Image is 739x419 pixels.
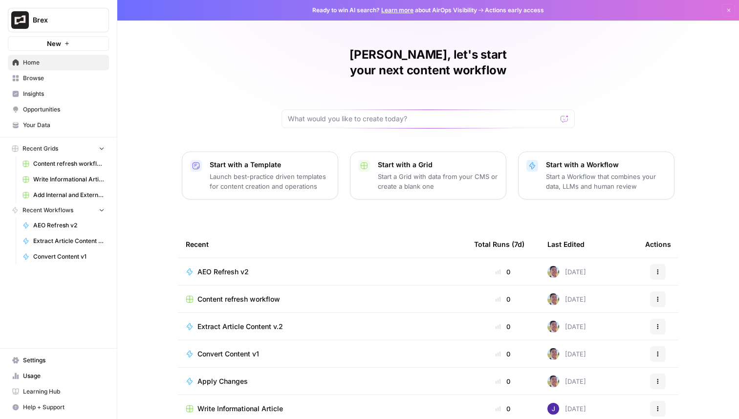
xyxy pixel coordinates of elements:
[547,321,559,332] img: 99f2gcj60tl1tjps57nny4cf0tt1
[18,156,109,172] a: Content refresh workflow
[8,102,109,117] a: Opportunities
[474,404,532,414] div: 0
[288,114,557,124] input: What would you like to create today?
[8,36,109,51] button: New
[474,231,524,258] div: Total Runs (7d)
[547,348,559,360] img: 99f2gcj60tl1tjps57nny4cf0tt1
[18,249,109,265] a: Convert Content v1
[186,231,458,258] div: Recent
[197,404,283,414] span: Write Informational Article
[378,160,498,170] p: Start with a Grid
[18,187,109,203] a: Add Internal and External Links (1)
[312,6,477,15] span: Ready to win AI search? about AirOps Visibility
[23,58,105,67] span: Home
[518,152,674,199] button: Start with a WorkflowStart a Workflow that combines your data, LLMs and human review
[197,376,248,386] span: Apply Changes
[8,399,109,415] button: Help + Support
[8,368,109,384] a: Usage
[23,74,105,83] span: Browse
[546,160,666,170] p: Start with a Workflow
[547,293,586,305] div: [DATE]
[186,376,458,386] a: Apply Changes
[282,47,575,78] h1: [PERSON_NAME], let's start your next content workflow
[18,233,109,249] a: Extract Article Content v.2
[8,141,109,156] button: Recent Grids
[8,8,109,32] button: Workspace: Brex
[33,237,105,245] span: Extract Article Content v.2
[23,372,105,380] span: Usage
[547,231,585,258] div: Last Edited
[474,376,532,386] div: 0
[197,267,249,277] span: AEO Refresh v2
[210,172,330,191] p: Launch best-practice driven templates for content creation and operations
[33,175,105,184] span: Write Informational Article
[210,160,330,170] p: Start with a Template
[547,293,559,305] img: 99f2gcj60tl1tjps57nny4cf0tt1
[197,294,280,304] span: Content refresh workflow
[23,387,105,396] span: Learning Hub
[474,349,532,359] div: 0
[485,6,544,15] span: Actions early access
[33,15,92,25] span: Brex
[8,384,109,399] a: Learning Hub
[8,86,109,102] a: Insights
[8,117,109,133] a: Your Data
[33,221,105,230] span: AEO Refresh v2
[381,6,413,14] a: Learn more
[197,322,283,331] span: Extract Article Content v.2
[8,203,109,218] button: Recent Workflows
[350,152,506,199] button: Start with a GridStart a Grid with data from your CMS or create a blank one
[8,55,109,70] a: Home
[186,267,458,277] a: AEO Refresh v2
[33,159,105,168] span: Content refresh workflow
[474,294,532,304] div: 0
[474,322,532,331] div: 0
[378,172,498,191] p: Start a Grid with data from your CMS or create a blank one
[547,266,586,278] div: [DATE]
[547,403,559,415] img: ou33p77gnp0c7pdx9aw43iihmur7
[18,172,109,187] a: Write Informational Article
[8,353,109,368] a: Settings
[18,218,109,233] a: AEO Refresh v2
[547,375,586,387] div: [DATE]
[47,39,61,48] span: New
[547,375,559,387] img: 99f2gcj60tl1tjps57nny4cf0tt1
[182,152,338,199] button: Start with a TemplateLaunch best-practice driven templates for content creation and operations
[11,11,29,29] img: Brex Logo
[547,348,586,360] div: [DATE]
[23,105,105,114] span: Opportunities
[645,231,671,258] div: Actions
[33,252,105,261] span: Convert Content v1
[23,403,105,412] span: Help + Support
[547,266,559,278] img: 99f2gcj60tl1tjps57nny4cf0tt1
[23,121,105,130] span: Your Data
[33,191,105,199] span: Add Internal and External Links (1)
[8,70,109,86] a: Browse
[22,144,58,153] span: Recent Grids
[186,294,458,304] a: Content refresh workflow
[23,356,105,365] span: Settings
[547,321,586,332] div: [DATE]
[22,206,73,215] span: Recent Workflows
[197,349,259,359] span: Convert Content v1
[186,322,458,331] a: Extract Article Content v.2
[23,89,105,98] span: Insights
[547,403,586,415] div: [DATE]
[546,172,666,191] p: Start a Workflow that combines your data, LLMs and human review
[186,349,458,359] a: Convert Content v1
[186,404,458,414] a: Write Informational Article
[474,267,532,277] div: 0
